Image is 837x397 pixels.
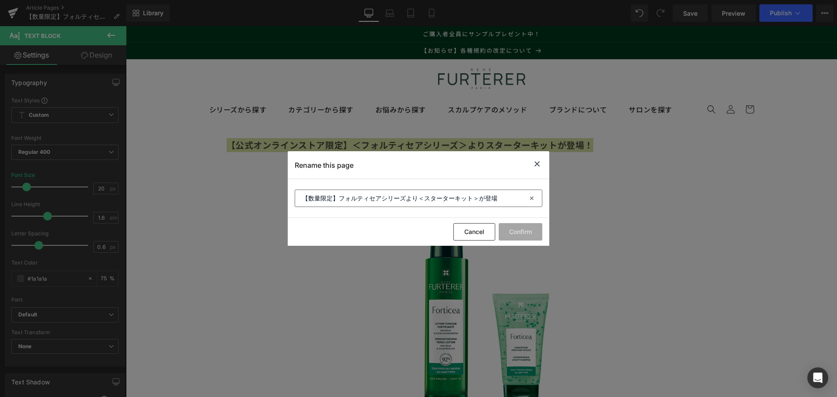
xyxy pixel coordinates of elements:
[807,367,828,388] div: Open Intercom Messenger
[312,42,399,63] img: ルネ フルトレール公式オンラインストア
[162,68,249,99] summary: カテゴリーから探す
[423,68,503,99] summary: ブランドについて
[322,68,423,99] a: スカルプケアのメソッド
[162,79,227,88] span: カテゴリーから探す
[322,79,401,88] span: スカルプケアのメソッド
[9,21,702,28] p: 【お知らせ】各種規約の改定について
[83,68,163,99] summary: シリーズから探す
[249,68,322,99] summary: お悩みから探す
[249,79,300,88] span: お悩みから探す
[83,79,141,88] span: シリーズから探す
[499,223,542,241] button: Confirm
[576,74,595,93] summary: 検索
[503,79,546,88] span: サロンを探す
[295,161,354,170] p: Rename this page
[503,68,568,99] a: サロンを探す
[423,79,481,88] span: ブランドについて
[453,223,495,241] button: Cancel
[101,112,468,125] b: 【公式オンラインストア限定】＜フォルティセアシリーズ＞よりスターターキットが登場！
